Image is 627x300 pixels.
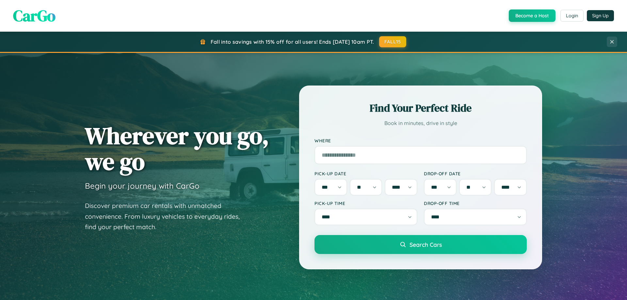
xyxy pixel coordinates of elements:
h2: Find Your Perfect Ride [314,101,527,115]
button: Become a Host [509,9,555,22]
label: Pick-up Time [314,200,417,206]
span: Fall into savings with 15% off for all users! Ends [DATE] 10am PT. [211,39,374,45]
h3: Begin your journey with CarGo [85,181,200,191]
label: Pick-up Date [314,171,417,176]
button: FALL15 [379,36,407,47]
span: CarGo [13,5,56,26]
label: Drop-off Date [424,171,527,176]
button: Search Cars [314,235,527,254]
button: Sign Up [587,10,614,21]
p: Book in minutes, drive in style [314,118,527,128]
button: Login [560,10,584,22]
label: Drop-off Time [424,200,527,206]
h1: Wherever you go, we go [85,123,269,174]
span: Search Cars [410,241,442,248]
label: Where [314,138,527,143]
p: Discover premium car rentals with unmatched convenience. From luxury vehicles to everyday rides, ... [85,200,248,232]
